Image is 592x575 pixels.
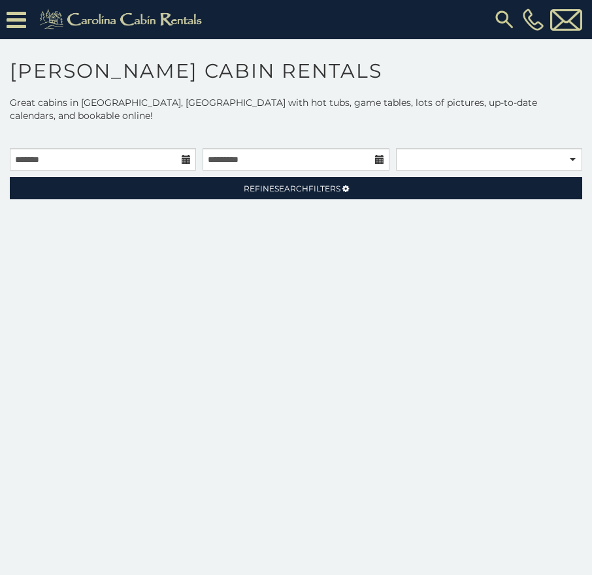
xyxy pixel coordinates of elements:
a: [PHONE_NUMBER] [519,8,547,31]
span: Refine Filters [244,184,340,193]
span: Search [274,184,308,193]
img: search-regular.svg [493,8,516,31]
img: Khaki-logo.png [33,7,213,33]
a: RefineSearchFilters [10,177,582,199]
